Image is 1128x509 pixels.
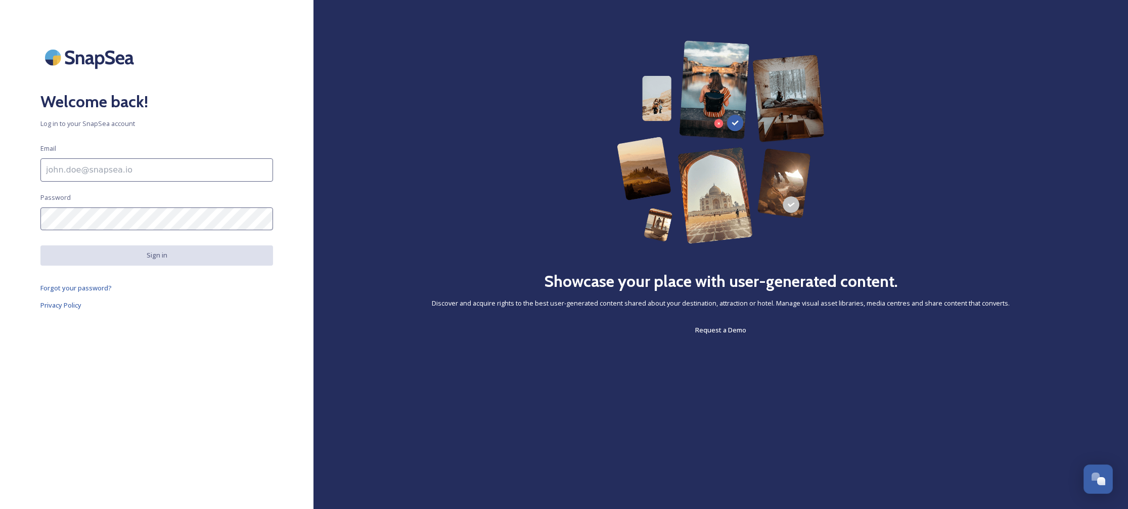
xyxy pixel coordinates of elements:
span: Privacy Policy [40,301,81,310]
span: Log in to your SnapSea account [40,119,273,129]
input: john.doe@snapsea.io [40,158,273,182]
button: Sign in [40,245,273,265]
h2: Welcome back! [40,90,273,114]
img: 63b42ca75bacad526042e722_Group%20154-p-800.png [617,40,825,244]
a: Request a Demo [695,324,746,336]
h2: Showcase your place with user-generated content. [544,269,898,293]
a: Forgot your password? [40,282,273,294]
a: Privacy Policy [40,299,273,311]
span: Password [40,193,71,202]
img: SnapSea Logo [40,40,142,74]
button: Open Chat [1084,464,1113,494]
span: Forgot your password? [40,283,112,292]
span: Discover and acquire rights to the best user-generated content shared about your destination, att... [432,299,1010,308]
span: Request a Demo [695,325,746,334]
span: Email [40,144,56,153]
